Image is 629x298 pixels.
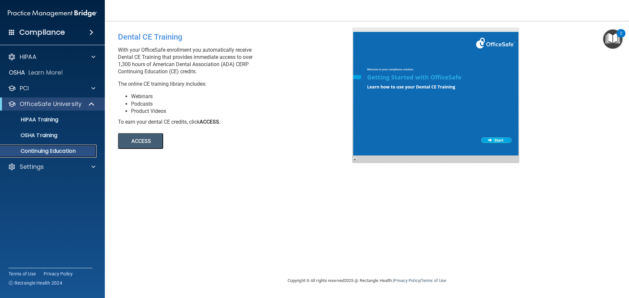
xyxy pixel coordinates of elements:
b: ACCESS [200,119,219,125]
button: Open Resource Center, 2 new notifications [603,29,622,49]
a: Terms of Use [9,271,36,277]
a: PCI [8,84,95,92]
div: To earn your dental CE credits, click . [118,118,357,126]
p: OSHA Training [4,132,57,139]
div: Dental CE Training [118,27,357,46]
p: The online CE training library includes: [118,80,357,88]
p: Learn More! [29,69,63,77]
a: OfficeSafe University [8,100,95,108]
p: With your OfficeSafe enrollment you automatically receive Dental CE Training that provides immedi... [118,46,357,75]
p: OfficeSafe University [20,100,82,108]
p: PCI [20,84,29,92]
a: ACCESS [118,139,297,144]
img: PMB logo [8,7,97,20]
li: Webinars [131,93,357,100]
a: Privacy Policy [44,271,73,277]
span: Ⓒ Rectangle Health 2024 [9,280,62,286]
a: Privacy Policy [394,278,420,283]
h4: Compliance [19,28,65,37]
a: Settings [8,163,95,171]
a: HIPAA [8,53,95,61]
div: 2 [620,33,622,42]
p: HIPAA [20,53,36,61]
li: Podcasts [131,100,357,108]
a: Terms of Use [421,278,446,283]
p: Settings [20,163,44,171]
li: Product Videos [131,108,357,115]
p: Continuing Education [4,148,94,154]
button: ACCESS [118,133,163,149]
p: OSHA [9,69,25,77]
div: Copyright © All rights reserved 2025 @ Rectangle Health | | [247,270,486,291]
p: HIPAA Training [4,116,58,123]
